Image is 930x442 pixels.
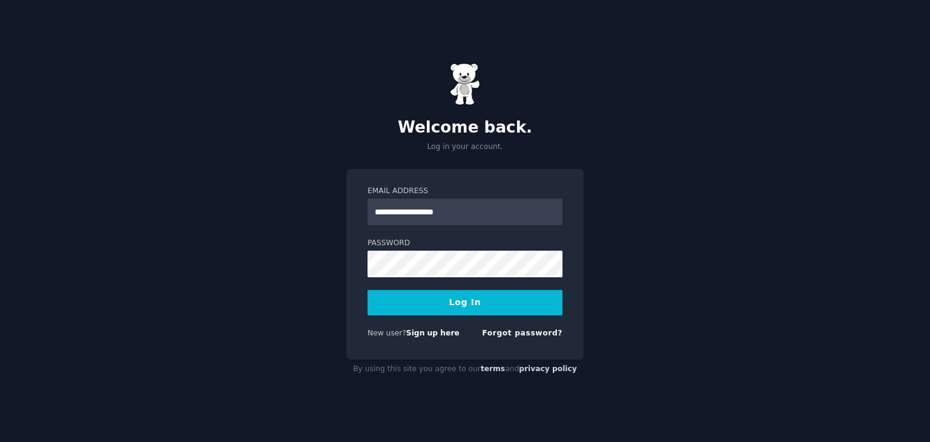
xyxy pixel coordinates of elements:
img: Gummy Bear [450,63,480,105]
span: New user? [368,329,406,337]
a: Forgot password? [482,329,562,337]
a: Sign up here [406,329,460,337]
label: Email Address [368,186,562,197]
label: Password [368,238,562,249]
a: terms [481,364,505,373]
button: Log In [368,290,562,315]
a: privacy policy [519,364,577,373]
p: Log in your account. [346,142,584,153]
h2: Welcome back. [346,118,584,137]
div: By using this site you agree to our and [346,360,584,379]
